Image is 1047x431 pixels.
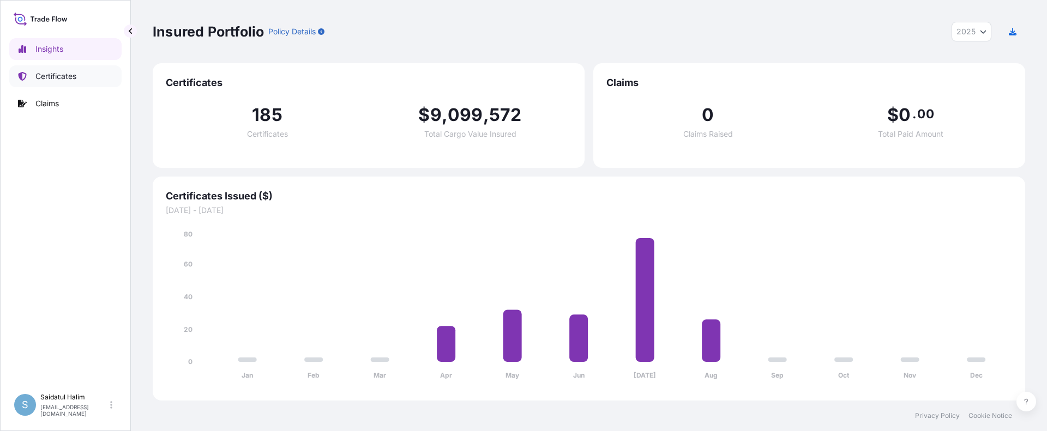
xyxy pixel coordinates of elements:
[952,22,991,41] button: Year Selector
[242,371,253,379] tspan: Jan
[506,371,520,379] tspan: May
[702,106,714,124] span: 0
[705,371,718,379] tspan: Aug
[573,371,585,379] tspan: Jun
[771,371,784,379] tspan: Sep
[184,230,192,238] tspan: 80
[247,130,288,138] span: Certificates
[166,190,1012,203] span: Certificates Issued ($)
[683,130,733,138] span: Claims Raised
[374,371,386,379] tspan: Mar
[448,106,483,124] span: 099
[166,205,1012,216] span: [DATE] - [DATE]
[35,98,59,109] p: Claims
[440,371,452,379] tspan: Apr
[9,38,122,60] a: Insights
[9,93,122,114] a: Claims
[9,65,122,87] a: Certificates
[968,411,1012,420] a: Cookie Notice
[40,393,108,402] p: Saidatul Halim
[899,106,911,124] span: 0
[956,26,976,37] span: 2025
[308,371,320,379] tspan: Feb
[442,106,448,124] span: ,
[418,106,430,124] span: $
[424,130,516,138] span: Total Cargo Value Insured
[430,106,442,124] span: 9
[40,404,108,417] p: [EMAIL_ADDRESS][DOMAIN_NAME]
[917,110,934,118] span: 00
[878,130,943,138] span: Total Paid Amount
[184,260,192,268] tspan: 60
[184,325,192,333] tspan: 20
[915,411,960,420] a: Privacy Policy
[268,26,316,37] p: Policy Details
[153,23,264,40] p: Insured Portfolio
[838,371,850,379] tspan: Oct
[22,399,28,410] span: S
[904,371,917,379] tspan: Nov
[887,106,899,124] span: $
[35,71,76,82] p: Certificates
[606,76,1012,89] span: Claims
[483,106,489,124] span: ,
[188,357,192,366] tspan: 0
[634,371,656,379] tspan: [DATE]
[252,106,282,124] span: 185
[970,371,983,379] tspan: Dec
[184,293,192,301] tspan: 40
[489,106,522,124] span: 572
[912,110,916,118] span: .
[166,76,571,89] span: Certificates
[35,44,63,54] p: Insights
